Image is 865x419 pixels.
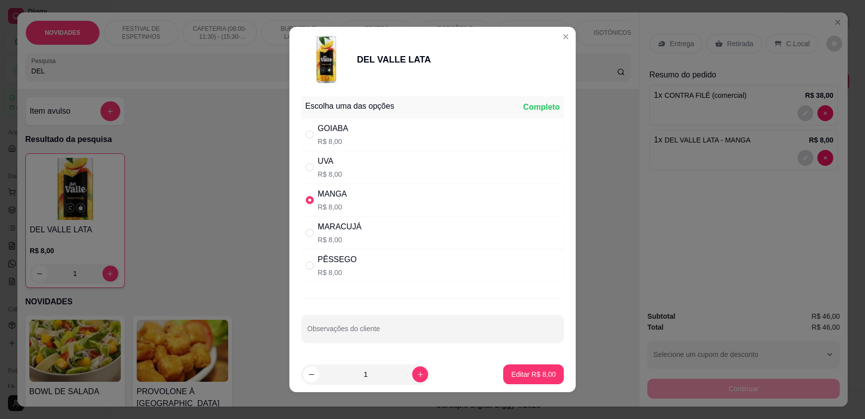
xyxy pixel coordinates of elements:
[357,53,431,67] div: DEL VALLE LATA
[318,254,356,266] div: PÊSSEGO
[318,221,361,233] div: MARACUJÁ
[318,137,348,146] p: R$ 8,00
[318,268,356,278] p: R$ 8,00
[305,100,394,112] div: Escolha uma das opções
[558,29,574,45] button: Close
[511,369,556,379] p: Editar R$ 8,00
[412,366,428,382] button: increase-product-quantity
[523,101,560,113] div: Completo
[318,188,347,200] div: MANGA
[318,202,347,212] p: R$ 8,00
[301,35,351,84] img: product-image
[318,169,342,179] p: R$ 8,00
[318,123,348,135] div: GOIABA
[303,366,319,382] button: decrease-product-quantity
[503,364,564,384] button: Editar R$ 8,00
[318,235,361,245] p: R$ 8,00
[318,155,342,167] div: UVA
[307,328,558,338] input: Observações do cliente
